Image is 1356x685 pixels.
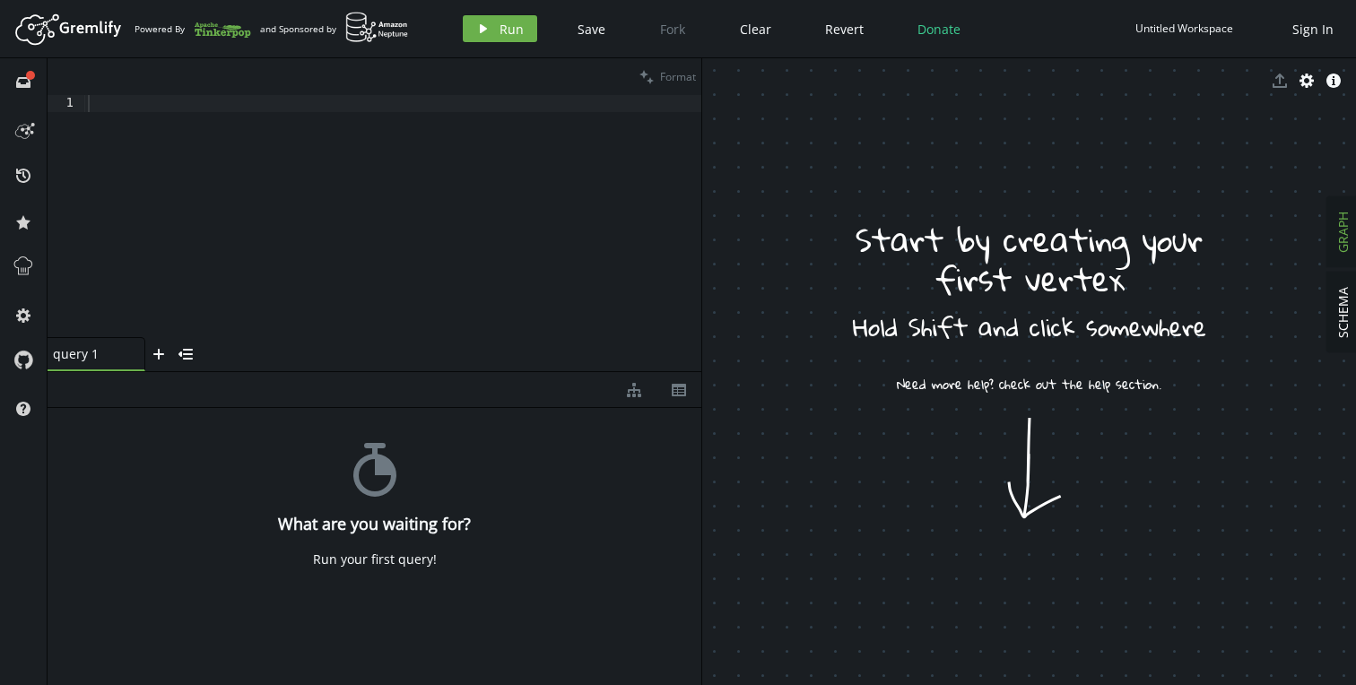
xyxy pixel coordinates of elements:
button: Clear [726,15,785,42]
button: Donate [904,15,974,42]
button: Save [564,15,619,42]
div: 1 [48,95,85,112]
button: Sign In [1283,15,1343,42]
span: Revert [825,21,864,38]
span: GRAPH [1334,212,1352,253]
h4: What are you waiting for? [278,515,471,533]
span: Format [660,69,696,84]
button: Run [463,15,537,42]
div: and Sponsored by [260,12,409,46]
button: Format [634,58,701,95]
button: Revert [812,15,877,42]
img: AWS Neptune [345,12,409,43]
span: Save [578,21,605,38]
span: Donate [917,21,960,38]
button: Fork [646,15,700,42]
span: Clear [740,21,771,38]
span: SCHEMA [1334,287,1352,338]
span: Sign In [1292,21,1334,38]
div: Untitled Workspace [1135,22,1233,35]
span: Run [500,21,524,38]
div: Run your first query! [313,551,437,568]
span: query 1 [53,345,125,362]
span: Fork [660,21,685,38]
div: Powered By [135,13,251,45]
